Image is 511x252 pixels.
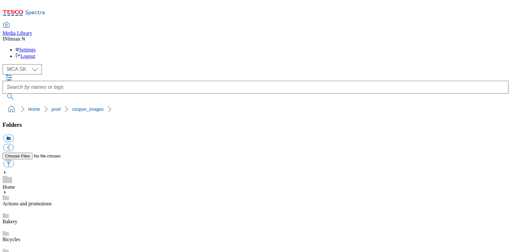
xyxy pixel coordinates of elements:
a: Settings [15,47,36,52]
a: home [6,104,17,114]
span: Imran N [8,36,25,42]
nav: breadcrumb [3,103,508,115]
a: Logout [15,53,35,59]
span: IN [3,36,8,42]
a: Bakery [3,219,17,224]
a: Home [28,107,40,112]
input: Search by names or tags [3,81,508,94]
span: Media Library [3,30,32,36]
a: Media Library [3,23,32,36]
a: Actions and promotions [3,201,52,206]
a: prod [51,107,60,112]
h3: Folders [3,121,508,128]
a: Bicycles [3,237,20,242]
a: coupon_images [72,107,103,112]
a: Home [3,184,15,190]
